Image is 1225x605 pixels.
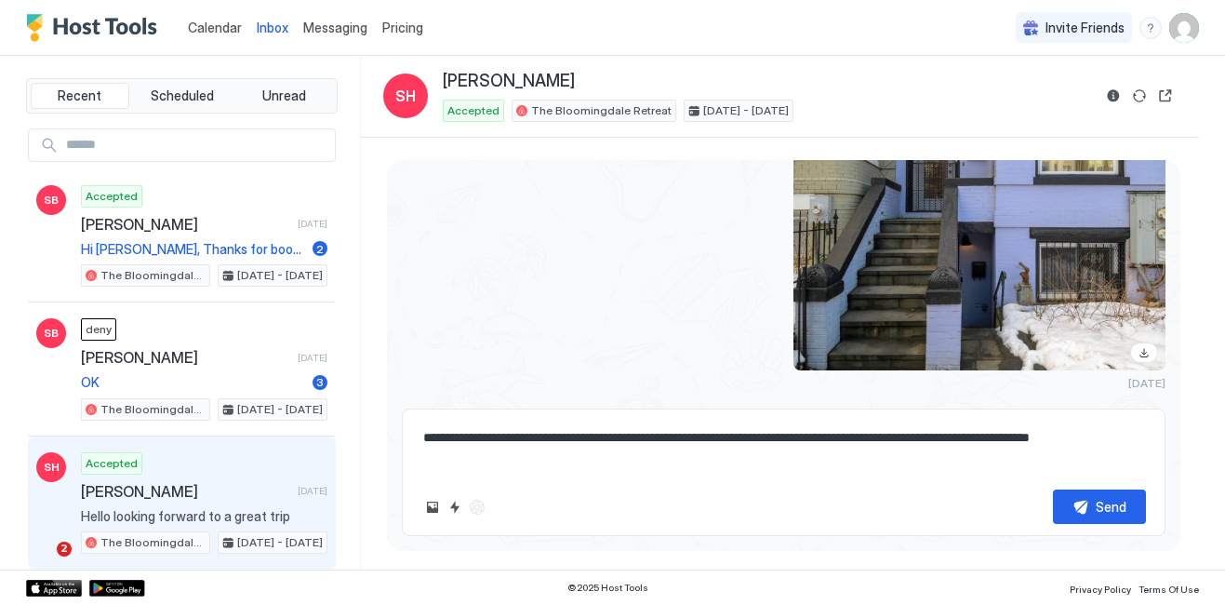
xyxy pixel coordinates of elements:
span: Inbox [257,20,288,35]
a: Inbox [257,18,288,37]
a: Calendar [188,18,242,37]
span: Accepted [447,102,499,119]
span: SB [44,325,59,342]
span: [DATE] - [DATE] [237,534,323,551]
span: The Bloomingdale Retreat [100,267,206,284]
div: User profile [1169,13,1199,43]
span: [PERSON_NAME] [81,348,290,367]
div: View image [793,123,1165,370]
span: [PERSON_NAME] [81,215,290,234]
button: Sync reservation [1128,85,1151,107]
span: SH [395,85,416,107]
iframe: Intercom live chat [19,542,63,586]
span: © 2025 Host Tools [567,582,648,594]
span: [DATE] [298,485,327,497]
span: [DATE] [298,352,327,364]
span: Terms Of Use [1138,584,1199,595]
button: Upload image [421,496,444,518]
span: Hi [PERSON_NAME], Thanks for booking our place. I'll send you more details including check-in ins... [81,241,305,258]
span: OK [81,374,305,391]
a: Messaging [303,18,367,37]
a: App Store [26,580,82,597]
a: Host Tools Logo [26,14,166,42]
span: SB [44,192,59,208]
span: The Bloomingdale Retreat [100,534,206,551]
span: [DATE] [298,218,327,230]
span: [DATE] - [DATE] [703,102,789,119]
button: Quick reply [444,496,466,518]
a: Google Play Store [89,580,145,597]
button: Recent [31,83,129,109]
button: Send [1053,490,1146,524]
input: Input Field [59,129,335,161]
div: tab-group [26,78,338,114]
span: 3 [316,375,324,389]
span: [PERSON_NAME] [443,71,575,92]
span: The Bloomingdale Retreat [100,401,206,418]
span: SH [44,459,60,476]
span: Unread [262,87,306,104]
span: [DATE] - [DATE] [237,401,323,418]
button: Scheduled [133,83,232,109]
span: Pricing [382,20,423,36]
button: Reservation information [1102,85,1125,107]
span: Accepted [86,188,138,205]
span: deny [86,321,112,338]
div: Send [1096,497,1126,517]
a: Terms Of Use [1138,578,1199,598]
span: Invite Friends [1045,20,1125,36]
span: Scheduled [151,87,214,104]
button: Unread [234,83,333,109]
span: Privacy Policy [1070,584,1131,595]
a: Download [1130,343,1158,363]
span: Calendar [188,20,242,35]
span: The Bloomingdale Retreat [531,102,672,119]
button: Open reservation [1154,85,1177,107]
span: Hello looking forward to a great trip [81,508,327,525]
span: Recent [58,87,101,104]
span: Accepted [86,455,138,472]
span: 2 [57,542,72,557]
span: 2 [316,242,324,256]
div: menu [1139,17,1162,39]
a: Privacy Policy [1070,578,1131,598]
span: [PERSON_NAME] [81,482,290,501]
span: [DATE] - [DATE] [237,267,323,284]
span: Messaging [303,20,367,35]
span: [DATE] [1128,376,1165,390]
